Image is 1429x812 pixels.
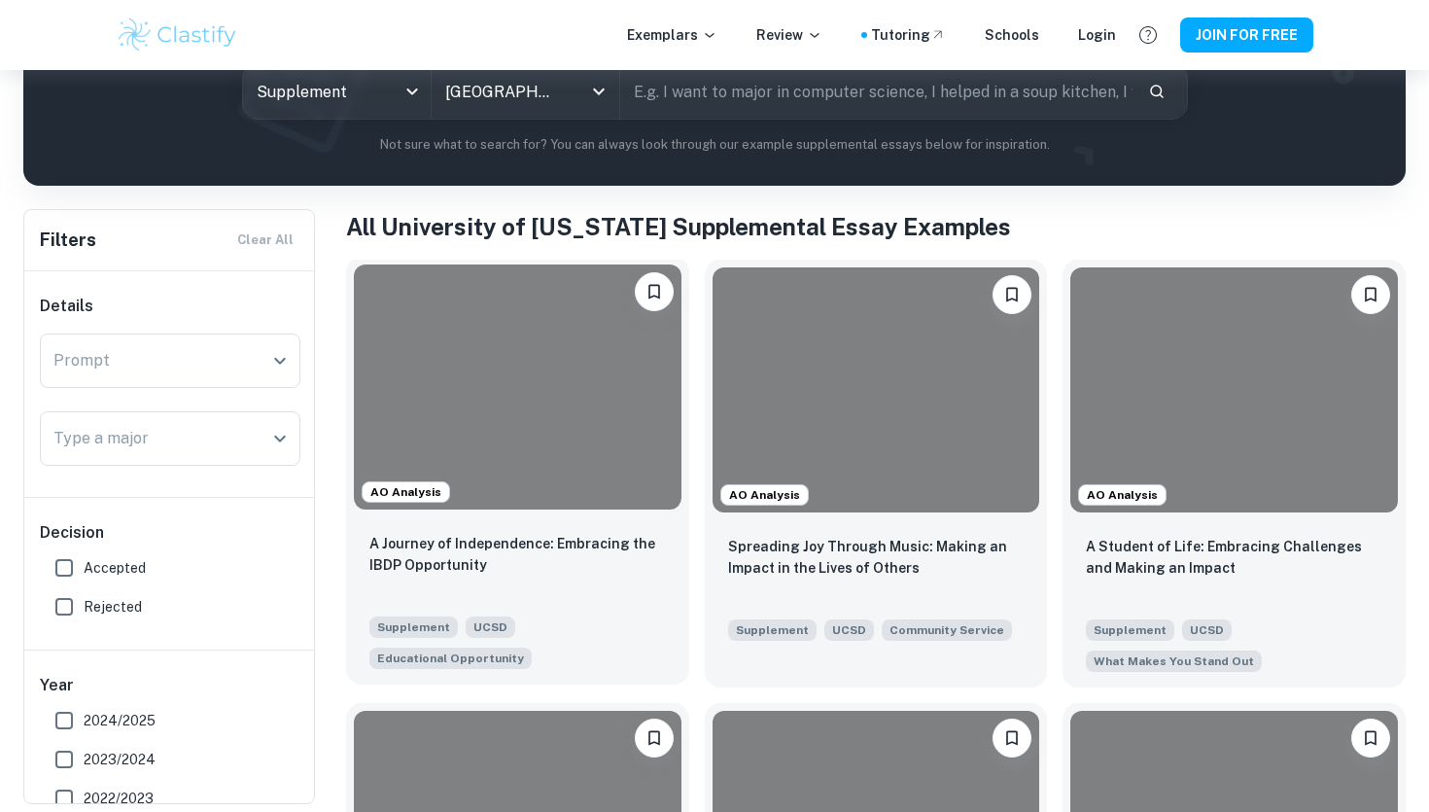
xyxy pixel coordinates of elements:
span: What have you done to make your school or your community a better place? [882,618,1012,641]
span: Beyond what has already been shared in your application, what do you believe makes you a strong c... [1086,649,1262,672]
span: Accepted [84,557,146,579]
a: AO AnalysisPlease log in to bookmark exemplarsA Journey of Independence: Embracing the IBDP Oppor... [346,260,689,688]
span: AO Analysis [721,486,808,504]
button: Please log in to bookmark exemplars [1351,719,1390,758]
span: AO Analysis [1079,486,1166,504]
img: Clastify logo [116,16,239,54]
h6: Filters [40,227,96,254]
button: Please log in to bookmark exemplars [993,719,1031,758]
a: AO AnalysisPlease log in to bookmark exemplarsA Student of Life: Embracing Challenges and Making ... [1063,260,1406,688]
span: Rejected [84,596,142,618]
button: Help and Feedback [1132,18,1165,52]
h6: Details [40,295,300,318]
span: UCSD [1182,619,1232,641]
span: 2023/2024 [84,749,156,770]
button: Open [266,425,294,452]
p: Exemplars [627,24,717,46]
div: Supplement [243,64,431,119]
p: A Student of Life: Embracing Challenges and Making an Impact [1086,536,1382,579]
h1: All University of [US_STATE] Supplemental Essay Examples [346,209,1406,244]
button: Search [1140,75,1173,108]
span: AO Analysis [363,483,449,501]
p: Not sure what to search for? You can always look through our example supplemental essays below fo... [39,135,1390,155]
span: Supplement [728,619,817,641]
button: Please log in to bookmark exemplars [635,272,674,311]
h6: Decision [40,521,300,545]
button: Please log in to bookmark exemplars [993,275,1031,314]
span: UCSD [824,619,874,641]
span: 2022/2023 [84,788,154,809]
p: A Journey of Independence: Embracing the IBDP Opportunity [369,533,666,576]
span: Describe how you have taken advantage of a significant educational opportunity or worked to overc... [369,646,532,669]
a: AO AnalysisPlease log in to bookmark exemplarsSpreading Joy Through Music: Making an Impact in th... [705,260,1048,688]
span: What Makes You Stand Out [1094,653,1254,670]
span: 2024/2025 [84,710,156,731]
span: UCSD [466,617,515,638]
a: Login [1078,24,1116,46]
span: Community Service [889,621,1004,639]
input: E.g. I want to major in computer science, I helped in a soup kitchen, I want to join the debate t... [620,64,1133,119]
span: Educational Opportunity [377,650,524,667]
a: Tutoring [871,24,946,46]
span: Supplement [369,617,458,638]
button: JOIN FOR FREE [1180,18,1313,53]
p: Review [756,24,822,46]
button: Open [266,347,294,374]
button: Open [585,78,612,105]
button: Please log in to bookmark exemplars [635,719,674,758]
button: Please log in to bookmark exemplars [1351,275,1390,314]
span: Supplement [1086,619,1174,641]
a: Schools [985,24,1039,46]
h6: Year [40,674,300,697]
p: Spreading Joy Through Music: Making an Impact in the Lives of Others [728,536,1025,579]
